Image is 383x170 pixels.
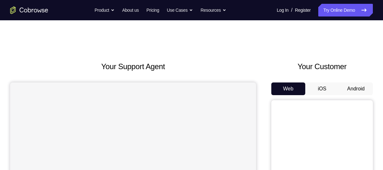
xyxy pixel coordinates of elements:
[291,6,292,14] span: /
[277,4,288,16] a: Log In
[201,4,226,16] button: Resources
[122,4,139,16] a: About us
[146,4,159,16] a: Pricing
[167,4,193,16] button: Use Cases
[305,82,339,95] button: iOS
[271,61,373,72] h2: Your Customer
[318,4,373,16] a: Try Online Demo
[295,4,311,16] a: Register
[271,82,305,95] button: Web
[95,4,115,16] button: Product
[10,61,256,72] h2: Your Support Agent
[10,6,48,14] a: Go to the home page
[339,82,373,95] button: Android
